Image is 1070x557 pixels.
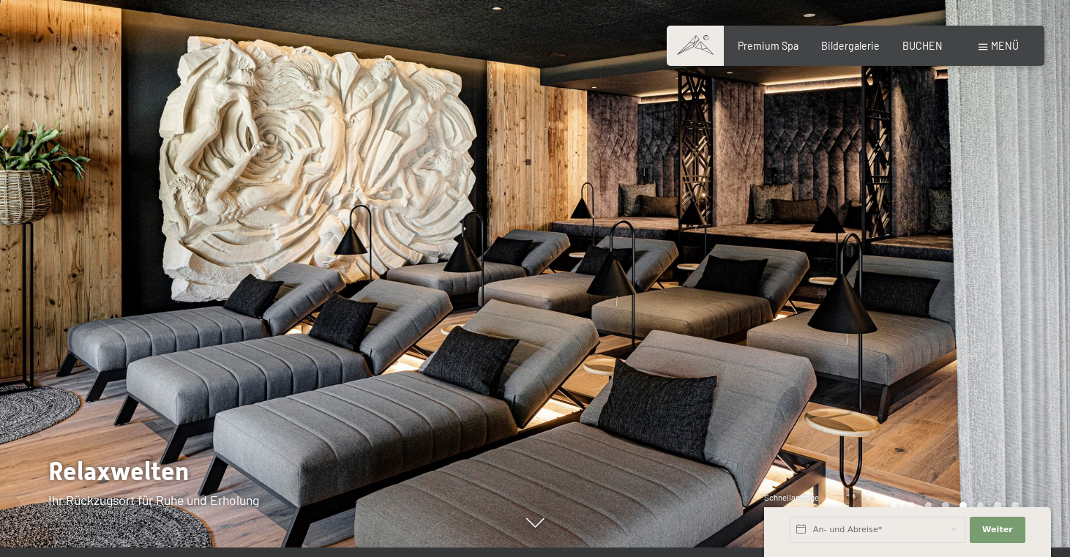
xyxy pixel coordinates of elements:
a: Bildergalerie [821,40,880,52]
button: Weiter [970,517,1025,543]
a: Premium Spa [738,40,798,52]
span: Weiter [982,524,1013,536]
span: Schnellanfrage [764,493,819,502]
a: BUCHEN [902,40,943,52]
span: Menü [991,40,1019,52]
